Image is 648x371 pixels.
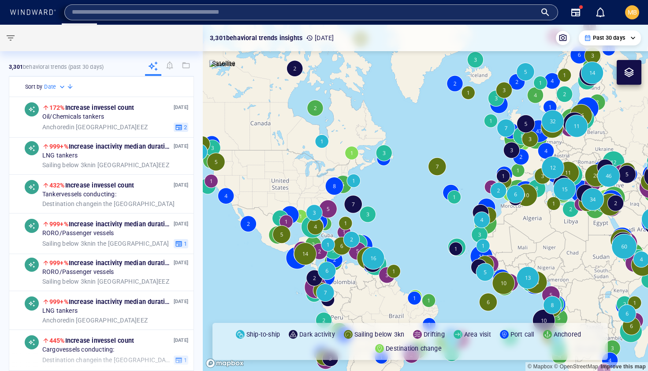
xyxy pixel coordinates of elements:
span: Anchored [42,316,70,323]
span: in [GEOGRAPHIC_DATA] EEZ [42,316,148,324]
span: Increase in vessel count [49,104,134,111]
span: Increase in vessel count [49,337,134,344]
p: [DATE] [174,297,188,306]
span: Oil/Chemicals tankers [42,113,104,121]
span: RORO/Passenger vessels [42,268,114,276]
span: 432% [49,182,65,189]
h6: Date [44,82,56,91]
span: in the [GEOGRAPHIC_DATA] [42,200,175,208]
p: 3,301 behavioral trends insights [210,33,302,43]
span: Increase in activity median duration [49,259,172,266]
button: MB [623,4,641,21]
p: Destination change [386,343,442,354]
p: [DATE] [174,181,188,189]
button: 1 [174,239,188,248]
span: 999+% [49,143,69,150]
iframe: Chat [611,331,641,364]
span: Anchored [42,123,70,130]
p: [DATE] [174,336,188,345]
span: Increase in vessel count [49,182,134,189]
span: Sailing below 3kn [42,161,91,168]
p: behavioral trends (Past 30 days) [9,63,104,71]
span: LNG tankers [42,307,78,315]
p: Sailing below 3kn [354,329,404,340]
span: Sailing below 3kn [42,240,91,247]
p: [DATE] [174,259,188,267]
div: Notification center [595,7,606,18]
h6: Sort by [25,82,42,91]
a: Mapbox [528,364,552,370]
button: 2 [174,122,188,132]
span: Destination change [42,200,97,207]
span: 999+% [49,221,69,228]
p: [DATE] [174,220,188,228]
span: in [GEOGRAPHIC_DATA] EEZ [42,277,169,285]
span: MB [628,9,637,16]
p: Port call [510,329,534,340]
p: Anchored [554,329,581,340]
span: LNG tankers [42,152,78,160]
p: Past 30 days [593,34,625,42]
strong: 3,301 [9,64,23,70]
span: Increase in activity median duration [49,298,172,305]
span: Increase in activity median duration [49,221,172,228]
span: Tanker vessels conducting: [42,191,116,199]
div: Past 30 days [584,34,636,42]
p: Drifting [424,329,445,340]
p: [DATE] [306,33,334,43]
span: 999+% [49,259,69,266]
a: OpenStreetMap [554,364,598,370]
span: 2 [182,123,187,131]
p: Ship-to-ship [246,329,280,340]
span: in the [GEOGRAPHIC_DATA] [42,240,169,247]
p: [DATE] [174,103,188,112]
span: 445% [49,337,65,344]
span: Increase in activity median duration [49,143,172,150]
p: Dark activity [299,329,335,340]
span: 172% [49,104,65,111]
span: in [GEOGRAPHIC_DATA] EEZ [42,161,169,169]
span: in [GEOGRAPHIC_DATA] EEZ [42,123,148,131]
p: Area visit [464,329,491,340]
a: Mapbox logo [205,358,244,368]
img: satellite [209,60,235,69]
span: 1 [182,240,187,247]
p: Satellite [212,58,235,69]
span: RORO/Passenger vessels [42,229,114,237]
span: Cargo vessels conducting: [42,346,115,354]
p: [DATE] [174,142,188,150]
span: 999+% [49,298,69,305]
canvas: Map [203,25,648,371]
div: Date [44,82,67,91]
span: Sailing below 3kn [42,277,91,285]
a: Map feedback [600,364,646,370]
